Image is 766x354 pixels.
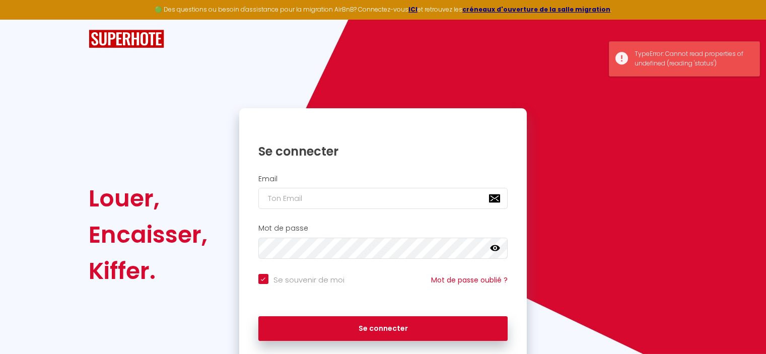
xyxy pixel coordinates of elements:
a: créneaux d'ouverture de la salle migration [462,5,610,14]
h1: Se connecter [258,144,508,159]
div: TypeError: Cannot read properties of undefined (reading 'status') [635,49,749,68]
h2: Mot de passe [258,224,508,233]
button: Se connecter [258,316,508,341]
div: Kiffer. [89,253,207,289]
h2: Email [258,175,508,183]
input: Ton Email [258,188,508,209]
div: Encaisser, [89,217,207,253]
div: Louer, [89,180,207,217]
a: Mot de passe oublié ? [431,275,508,285]
a: ICI [408,5,417,14]
img: SuperHote logo [89,30,164,48]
